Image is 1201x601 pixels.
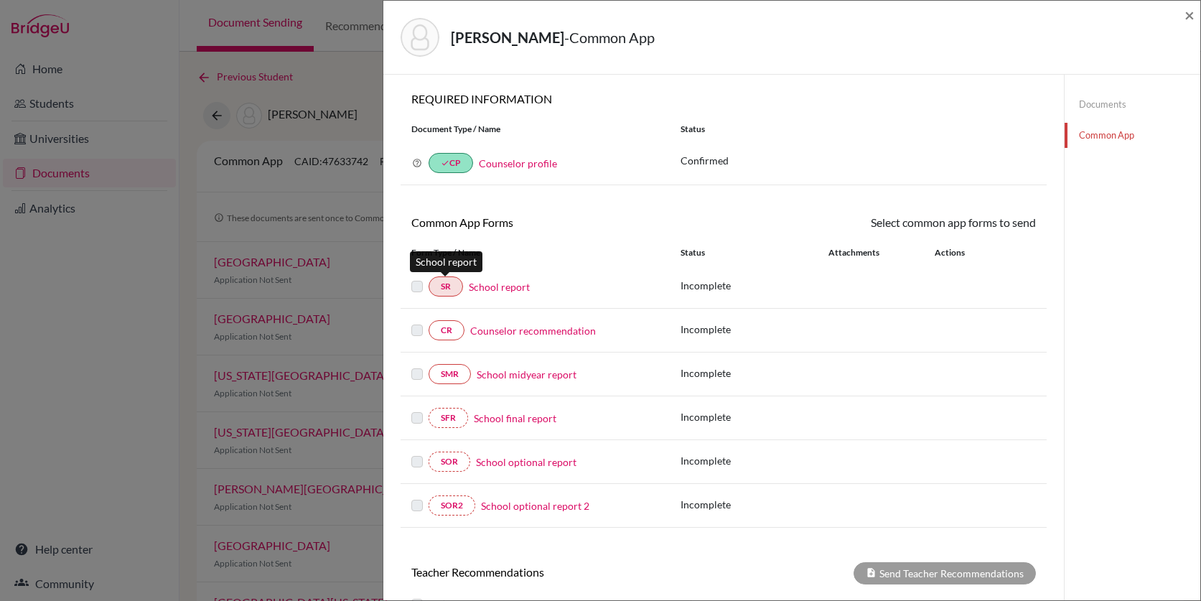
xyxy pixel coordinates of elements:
a: SMR [429,364,471,384]
a: SR [429,276,463,297]
p: Incomplete [681,453,828,468]
a: SOR2 [429,495,475,516]
a: School midyear report [477,367,576,382]
p: Incomplete [681,365,828,381]
a: SFR [429,408,468,428]
a: School optional report [476,455,576,470]
a: School report [469,279,530,294]
div: Send Teacher Recommendations [854,562,1036,584]
a: CR [429,320,464,340]
p: Incomplete [681,409,828,424]
div: Status [681,246,828,259]
div: Actions [917,246,1006,259]
p: Incomplete [681,322,828,337]
span: - Common App [564,29,655,46]
button: Close [1184,6,1195,24]
p: Confirmed [681,153,1036,168]
h6: Teacher Recommendations [401,565,724,579]
div: Status [670,123,1047,136]
a: School optional report 2 [481,498,589,513]
div: Attachments [828,246,917,259]
a: doneCP [429,153,473,173]
a: School final report [474,411,556,426]
a: Counselor profile [479,157,557,169]
span: × [1184,4,1195,25]
p: Incomplete [681,497,828,512]
h6: REQUIRED INFORMATION [401,92,1047,106]
a: SOR [429,452,470,472]
div: Form Type / Name [401,246,670,259]
a: Counselor recommendation [470,323,596,338]
p: Incomplete [681,278,828,293]
i: done [441,159,449,167]
a: Documents [1065,92,1200,117]
div: School report [410,251,482,272]
a: Common App [1065,123,1200,148]
h6: Common App Forms [401,215,724,229]
strong: [PERSON_NAME] [451,29,564,46]
div: Select common app forms to send [724,214,1047,231]
div: Document Type / Name [401,123,670,136]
